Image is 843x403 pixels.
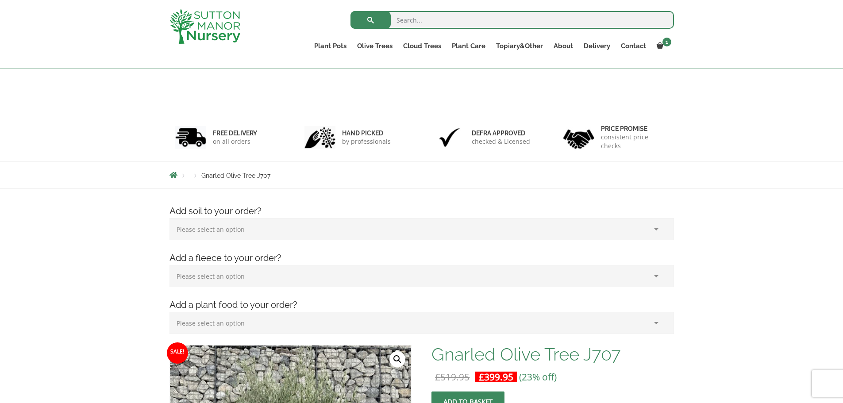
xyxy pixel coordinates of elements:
[350,11,674,29] input: Search...
[472,129,530,137] h6: Defra approved
[175,126,206,149] img: 1.jpg
[435,371,440,383] span: £
[563,124,594,151] img: 4.jpg
[304,126,335,149] img: 2.jpg
[163,204,681,218] h4: Add soil to your order?
[435,371,470,383] bdi: 519.95
[213,137,257,146] p: on all orders
[548,40,578,52] a: About
[163,251,681,265] h4: Add a fleece to your order?
[472,137,530,146] p: checked & Licensed
[169,172,674,179] nav: Breadcrumbs
[342,129,391,137] h6: hand picked
[434,126,465,149] img: 3.jpg
[519,371,557,383] span: (23% off)
[491,40,548,52] a: Topiary&Other
[342,137,391,146] p: by professionals
[398,40,447,52] a: Cloud Trees
[616,40,651,52] a: Contact
[213,129,257,137] h6: FREE DELIVERY
[601,133,668,150] p: consistent price checks
[479,371,484,383] span: £
[352,40,398,52] a: Olive Trees
[167,342,188,364] span: Sale!
[163,298,681,312] h4: Add a plant food to your order?
[447,40,491,52] a: Plant Care
[479,371,513,383] bdi: 399.95
[431,345,674,364] h1: Gnarled Olive Tree J707
[578,40,616,52] a: Delivery
[601,125,668,133] h6: Price promise
[651,40,674,52] a: 1
[169,9,240,44] img: logo
[201,172,270,179] span: Gnarled Olive Tree J707
[389,351,405,367] a: View full-screen image gallery
[662,38,671,46] span: 1
[309,40,352,52] a: Plant Pots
